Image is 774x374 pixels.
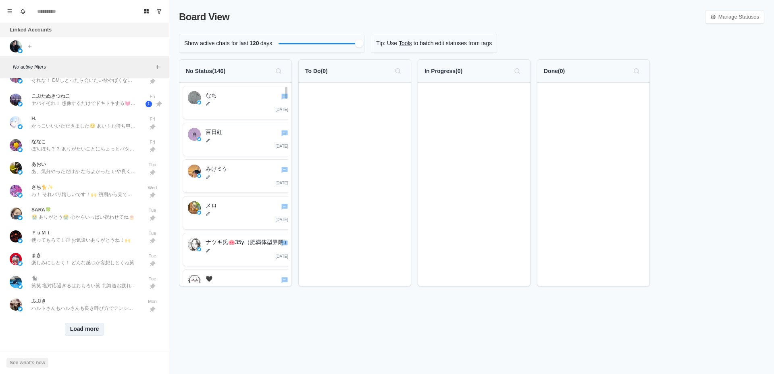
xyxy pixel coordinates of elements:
img: picture [18,261,23,266]
div: Filter by activity days [355,40,363,48]
p: to batch edit statuses from tags [414,39,492,48]
img: picture [18,147,23,152]
p: 百日紅 [206,128,290,136]
p: Fri [142,93,162,100]
img: picture [18,307,23,311]
button: Go to chat [280,165,289,174]
p: わ！ それバリ嬉しいです！🙌 初期から見ていただけるのは本気で嬉しい！ ちょっとピン留めさせていただきます！ イズミさん新規募集、、、強いですね、、！ 俺忙しくは無いです💦 たぶん返信スピードで... [31,191,136,198]
img: picture [18,79,23,84]
p: To Do ( 0 ) [305,67,328,75]
button: Go to chat [280,202,289,211]
span: 1 [146,101,152,107]
span: 120 [248,39,260,48]
img: picture [18,48,23,53]
img: picture [18,238,23,243]
p: こぶたぬきつねこ [31,92,70,100]
p: [DATE] [276,253,288,259]
button: Notifications [16,5,29,18]
button: Search [391,65,404,77]
img: メロ [188,201,201,214]
p: 🖤 [206,275,290,283]
img: picture [10,40,22,52]
p: Tue [142,207,162,214]
a: Tools [399,39,412,48]
img: twitter [197,211,201,215]
p: Show active chats for last [184,39,248,48]
a: Manage Statuses [705,10,764,24]
p: Done ( 0 ) [544,67,565,75]
img: picture [18,215,23,220]
button: See what's new [6,358,48,368]
p: ＹｕＭｉ [31,229,51,236]
button: Search [630,65,643,77]
img: picture [10,94,22,106]
p: [DATE] [276,217,288,223]
img: 🖤 [188,275,201,288]
p: Thu [142,161,162,168]
button: Go to chat [280,239,289,248]
img: picture [18,170,23,175]
p: あ、気分やっただけか ならよかった いや良くはないけど良かった◎ わざわざ連絡くれたのにごめんね🙏 [31,168,136,175]
button: Search [511,65,524,77]
p: Fri [142,116,162,123]
img: picture [10,253,22,265]
p: No Status ( 146 ) [186,67,225,75]
p: ぼちぼち？？ ありがたいことにちょっとバタバタ [31,145,136,153]
p: ナツキ氏🐽35y（肥満体型界隈） [206,238,290,247]
p: Tue [142,230,162,237]
button: Add account [25,42,35,51]
button: Show unread conversations [153,5,166,18]
p: Board View [179,10,229,24]
img: picture [18,284,23,289]
img: picture [10,207,22,219]
p: Fri [142,139,162,146]
p: Mon [142,298,162,305]
p: ふぶき [31,297,46,305]
p: ななこ [31,138,46,145]
img: picture [10,299,22,311]
p: Linked Accounts [10,26,52,34]
button: Load more [65,323,104,336]
img: picture [18,193,23,198]
p: なち [206,91,290,100]
img: picture [18,102,23,107]
p: [DATE] [276,180,288,186]
img: twitter [197,100,201,104]
p: ハルトさんもハルさんも良き呼び方でテンション上がります🙌 お会い出来るの楽しみにしてます！ [31,305,136,312]
p: days [260,39,273,48]
p: さち🐈️✨️ [31,184,53,191]
img: twitter [197,247,201,251]
p: Tue [142,276,162,282]
p: 楽しみにしとく！ どんな感じか妄想しとくね笑 [31,259,134,266]
p: Wed [142,184,162,191]
p: かっこいいいただきました😏 あい！お待ち申し上げる！ [31,122,136,130]
p: H. [31,115,36,122]
p: [DATE] [276,107,288,113]
p: 🐈‍⬛ [31,275,37,282]
button: Go to chat [280,276,289,284]
img: ナツキ氏🐽35y（肥満体型界隈） [188,238,201,251]
button: Add filters [153,62,162,72]
button: Board View [140,5,153,18]
button: Menu [3,5,16,18]
img: みけミケ [188,165,201,178]
img: なち [188,91,201,104]
p: Tue [142,253,162,259]
p: 😭 ありがとう😭 心からいっぱい祝わせてね🎂 [31,213,135,221]
p: [DATE] [276,143,288,149]
img: picture [10,230,22,242]
p: Tip: Use [376,39,397,48]
button: Go to chat [280,129,289,138]
p: 使ってもろて！◎ お気遣いありがとうね！🙌 [31,236,131,244]
img: picture [10,162,22,174]
p: No active filters [13,63,153,71]
img: twitter [197,137,201,141]
img: twitter [197,174,201,178]
p: SARA🍀 [31,206,51,213]
div: 百日紅 [192,128,197,141]
p: 笑笑 塩対応過ぎるはおもろい笑 北海道お疲れ様！ あじゃ！俺も楽しかた！ また会いたいけん待っとるね！🙌 [31,282,136,289]
p: それな！ DMしとったら会いたい欲やばくなるて！ おじゃ！ありがとう！ 笑笑 面倒くさいウォンナちょっとおもろい笑 俺も2回なのに会いたくなっとるけん一緒やね笑 やはり愛、、、愛しか勝たん！ 週... [31,77,136,84]
img: picture [18,124,23,129]
img: picture [10,139,22,151]
p: ヤバイそれ！ 想像するだけでドキドキする💓 早く会いたいー❣️ [31,100,136,107]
